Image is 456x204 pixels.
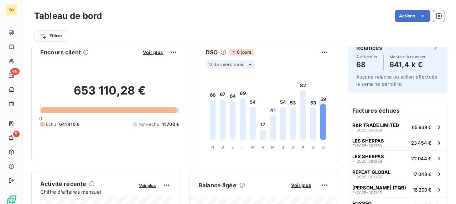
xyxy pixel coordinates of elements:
span: Voir plus [143,49,163,55]
span: Montant à relancer [389,55,426,59]
iframe: Intercom live chat [432,180,449,197]
span: F-2025-091392 [352,190,382,195]
h3: Tableau de bord [34,10,102,22]
span: 22 044 € [411,156,431,161]
button: Voir plus [289,182,313,188]
span: 0 [39,116,42,121]
span: 17 048 € [413,171,431,177]
span: 16 200 € [413,187,431,193]
span: 23 454 € [411,140,431,146]
h4: 68 [356,59,378,70]
span: LES SHERPAS [352,154,384,159]
button: LES SHERPASF-2025-09137023 454 € [348,135,447,150]
button: Filtrer [34,30,67,42]
div: RO [6,4,17,16]
span: 12 derniers mois [208,61,244,67]
tspan: N [211,145,214,150]
tspan: S [312,145,314,150]
span: F-2025-091370 [352,144,382,148]
tspan: A [302,145,305,150]
span: Non-échu [139,121,159,128]
span: F-2025-091398 [352,128,382,132]
tspan: M [271,145,275,150]
h6: Activité récente [40,179,86,188]
h6: Balance âgée [198,181,237,189]
tspan: F [242,145,244,150]
button: R&R TRADE LIMITEDF-2025-09139865 939 € [348,119,447,135]
h6: Encours client [40,48,81,57]
span: 11 700 € [162,121,179,128]
span: Voir plus [291,182,311,188]
h6: Factures échues [348,102,447,119]
span: 68 [10,68,20,75]
tspan: M [251,145,255,150]
h6: DSO [206,48,218,57]
tspan: O [322,145,325,150]
span: Voir plus [139,183,156,188]
button: Voir plus [141,49,165,55]
span: [PERSON_NAME] (TQB) [352,185,406,190]
span: Échu [46,121,56,128]
span: REPEAT GLOBAL [352,169,390,175]
tspan: J [232,145,234,150]
span: 641 410 € [59,121,79,128]
span: À effectuer [356,55,378,59]
span: F-2025-091386 [352,175,382,179]
span: F-2025-081339 [352,159,382,163]
span: R&R TRADE LIMITED [352,122,399,128]
button: LES SHERPASF-2025-08133922 044 € [348,150,447,166]
button: Voir plus [137,182,158,188]
span: 5 [13,131,20,137]
span: 6 jours [229,49,253,55]
h6: Relances [356,43,382,52]
h2: 653 110,28 € [40,84,179,105]
span: LES SHERPAS [352,138,384,144]
h4: 641,4 k € [389,59,426,70]
span: Aucune relance ou action effectuée la semaine dernière. [356,74,437,87]
span: 65 939 € [412,124,431,130]
button: Actions [395,10,430,22]
button: REPEAT GLOBALF-2025-09138617 048 € [348,166,447,182]
tspan: D [221,145,224,150]
tspan: J [292,145,294,150]
button: [PERSON_NAME] (TQB)F-2025-09139216 200 € [348,182,447,197]
tspan: A [261,145,264,150]
tspan: J [282,145,284,150]
span: Chiffre d'affaires mensuel [40,188,134,195]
